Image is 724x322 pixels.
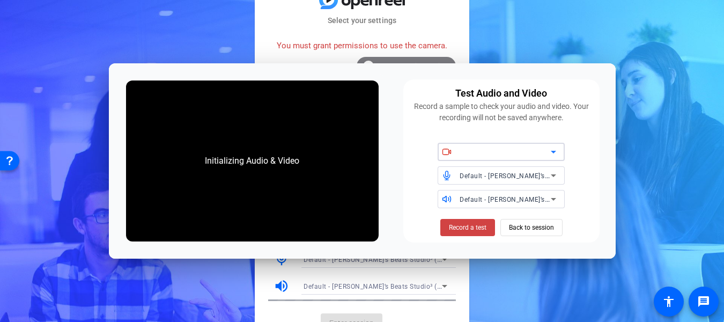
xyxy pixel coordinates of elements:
[194,144,310,178] div: Initializing Audio & Video
[455,86,547,101] div: Test Audio and Video
[509,217,554,238] span: Back to session
[662,295,675,308] mat-icon: accessibility
[440,219,495,236] button: Record a test
[410,101,593,123] div: Record a sample to check your audio and video. Your recording will not be saved anywhere.
[274,251,290,267] mat-icon: mic_none
[304,282,470,290] span: Default - [PERSON_NAME]’s Beats Studio³ (Bluetooth)
[304,255,470,264] span: Default - [PERSON_NAME]’s Beats Studio³ (Bluetooth)
[500,219,563,236] button: Back to session
[274,278,290,294] mat-icon: volume_up
[460,171,626,180] span: Default - [PERSON_NAME]’s Beats Studio³ (Bluetooth)
[449,223,486,232] span: Record a test
[460,195,626,203] span: Default - [PERSON_NAME]’s Beats Studio³ (Bluetooth)
[255,14,469,26] mat-card-subtitle: Select your settings
[268,34,456,57] div: You must grant permissions to use the camera.
[376,62,450,70] span: Test your audio and video
[362,60,375,72] mat-icon: info
[697,295,710,308] mat-icon: message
